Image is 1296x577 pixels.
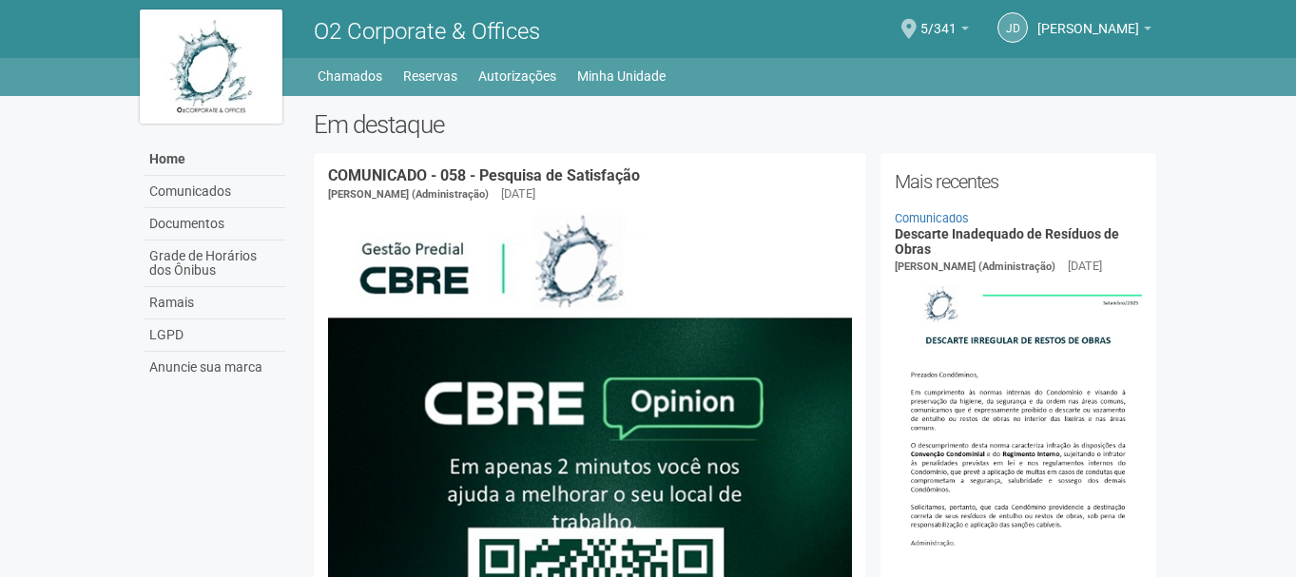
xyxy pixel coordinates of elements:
[145,176,285,208] a: Comunicados
[318,63,382,89] a: Chamados
[895,226,1119,256] a: Descarte Inadequado de Resíduos de Obras
[501,185,535,202] div: [DATE]
[314,110,1157,139] h2: Em destaque
[145,240,285,287] a: Grade de Horários dos Ônibus
[1037,3,1139,36] span: Josimar da Silva Francisco
[478,63,556,89] a: Autorizações
[403,63,457,89] a: Reservas
[577,63,666,89] a: Minha Unidade
[145,144,285,176] a: Home
[895,260,1055,273] span: [PERSON_NAME] (Administração)
[328,188,489,201] span: [PERSON_NAME] (Administração)
[145,352,285,383] a: Anuncie sua marca
[145,287,285,319] a: Ramais
[328,166,640,184] a: COMUNICADO - 058 - Pesquisa de Satisfação
[145,319,285,352] a: LGPD
[1037,24,1151,39] a: [PERSON_NAME]
[920,24,969,39] a: 5/341
[895,167,1143,196] h2: Mais recentes
[920,3,957,36] span: 5/341
[140,10,282,124] img: logo.jpg
[1068,258,1102,275] div: [DATE]
[145,208,285,240] a: Documentos
[997,12,1028,43] a: Jd
[895,211,969,225] a: Comunicados
[314,18,540,45] span: O2 Corporate & Offices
